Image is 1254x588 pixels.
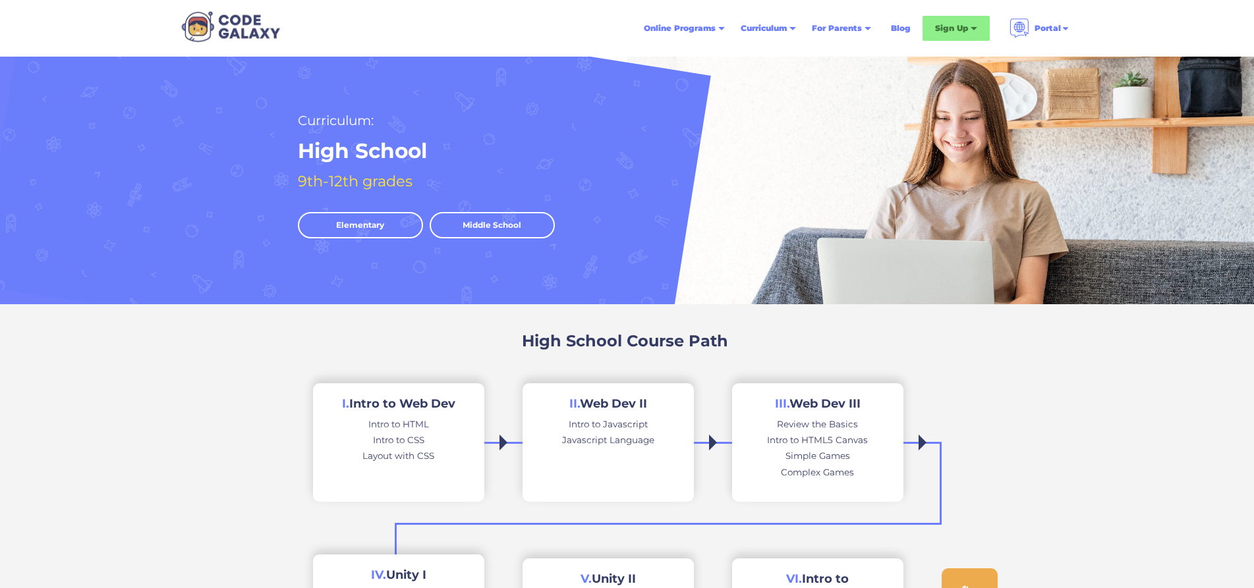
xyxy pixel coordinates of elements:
[371,568,386,582] span: IV.
[430,212,555,238] a: Middle School
[767,432,868,448] div: Intro to HTML5 Canvas
[812,22,862,35] div: For Parents
[362,448,434,464] div: Layout with CSS
[569,396,580,411] span: II.
[935,22,968,35] div: Sign Up
[298,109,374,132] h2: Curriculum:
[644,22,716,35] div: Online Programs
[786,572,802,586] span: VI.
[569,396,647,412] h2: Web Dev II
[298,170,413,192] h2: 9th-12th grades
[569,416,648,432] div: Intro to Javascript
[298,212,423,238] a: Elementary
[732,383,903,502] a: III.Web Dev IIIReview the BasicsIntro to HTML5 CanvasSimple GamesComplex Games
[741,22,787,35] div: Curriculum
[342,396,455,412] h2: Intro to Web Dev
[522,331,622,352] h3: High School
[781,464,854,480] div: Complex Games
[562,432,654,448] div: Javascript Language
[883,16,919,40] a: Blog
[581,572,636,587] h2: Unity II
[342,396,349,411] span: I.
[777,416,858,432] div: Review the Basics
[581,572,592,586] span: V.
[371,568,426,583] h2: Unity I
[373,432,424,448] div: Intro to CSS
[368,416,429,432] div: Intro to HTML
[627,331,728,352] h3: Course Path
[775,396,789,411] span: III.
[298,138,427,165] h1: High School
[1035,22,1061,35] div: Portal
[775,396,861,412] h2: Web Dev III
[313,383,484,502] a: I.Intro to Web DevIntro to HTMLIntro to CSSLayout with CSS
[785,448,850,464] div: Simple Games
[523,383,694,502] a: II.Web Dev IIIntro to JavascriptJavascript Language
